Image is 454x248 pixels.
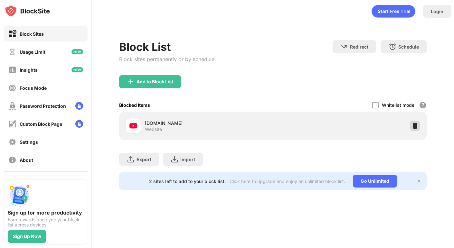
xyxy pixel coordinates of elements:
div: Go Unlimited [353,175,397,188]
img: focus-off.svg [8,84,16,92]
div: [DOMAIN_NAME] [145,120,273,126]
img: settings-off.svg [8,138,16,146]
div: Import [180,157,195,162]
img: lock-menu.svg [75,102,83,110]
img: password-protection-off.svg [8,102,16,110]
div: Insights [20,67,38,73]
div: Usage Limit [20,49,45,55]
div: Redirect [350,44,368,50]
img: new-icon.svg [71,67,83,72]
div: Custom Block Page [20,121,62,127]
img: new-icon.svg [71,49,83,54]
div: Password Protection [20,103,66,109]
img: insights-off.svg [8,66,16,74]
img: customize-block-page-off.svg [8,120,16,128]
div: 2 sites left to add to your block list. [149,179,226,184]
img: favicons [129,122,137,130]
div: Block sites permanently or by schedule [119,56,214,62]
div: animation [372,5,415,18]
div: Block List [119,40,214,53]
div: Click here to upgrade and enjoy an unlimited block list. [230,179,345,184]
img: time-usage-off.svg [8,48,16,56]
div: Login [431,9,443,14]
img: logo-blocksite.svg [5,5,50,17]
div: Website [145,126,162,132]
div: Export [137,157,151,162]
img: lock-menu.svg [75,120,83,128]
div: Add to Block List [137,79,173,84]
div: Sign up for more productivity [8,209,84,216]
div: Focus Mode [20,85,47,91]
div: About [20,157,33,163]
div: Whitelist mode [382,102,414,108]
img: block-on.svg [8,30,16,38]
div: Blocked Items [119,102,150,108]
img: about-off.svg [8,156,16,164]
div: Schedule [398,44,419,50]
div: Settings [20,139,38,145]
img: push-signup.svg [8,184,31,207]
div: Earn rewards and sync your block list across devices [8,217,84,227]
div: Sign Up Now [13,234,41,239]
img: x-button.svg [416,179,421,184]
div: Block Sites [20,31,44,37]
